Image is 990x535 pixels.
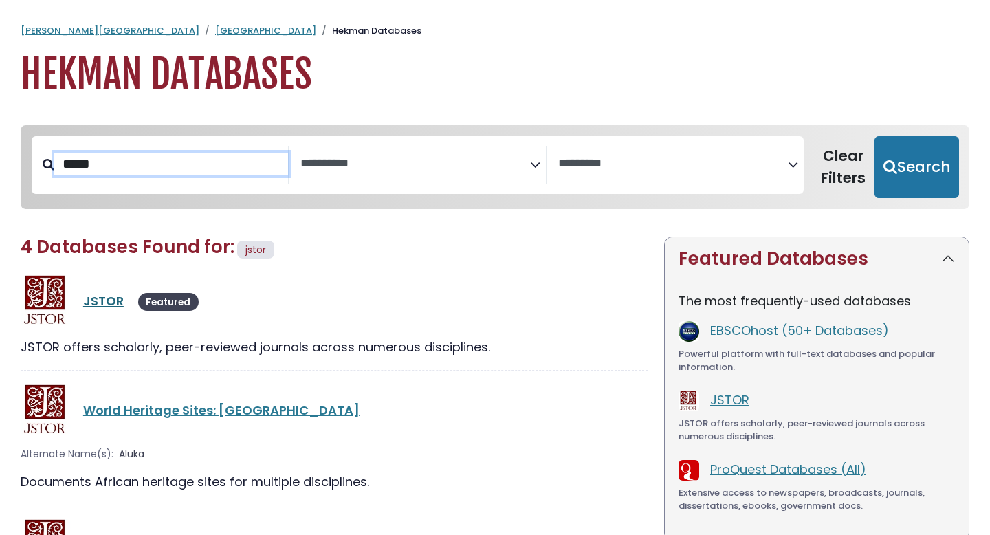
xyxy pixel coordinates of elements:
[558,157,788,171] textarea: Search
[21,24,969,38] nav: breadcrumb
[710,461,866,478] a: ProQuest Databases (All)
[21,125,969,209] nav: Search filters
[710,391,749,408] a: JSTOR
[21,472,648,491] div: Documents African heritage sites for multiple disciplines.
[679,417,955,444] div: JSTOR offers scholarly, peer-reviewed journals across numerous disciplines.
[812,136,874,198] button: Clear Filters
[21,24,199,37] a: [PERSON_NAME][GEOGRAPHIC_DATA]
[215,24,316,37] a: [GEOGRAPHIC_DATA]
[21,338,648,356] div: JSTOR offers scholarly, peer-reviewed journals across numerous disciplines.
[21,234,234,259] span: 4 Databases Found for:
[874,136,959,198] button: Submit for Search Results
[21,447,113,461] span: Alternate Name(s):
[21,52,969,98] h1: Hekman Databases
[300,157,530,171] textarea: Search
[679,347,955,374] div: Powerful platform with full-text databases and popular information.
[665,237,969,281] button: Featured Databases
[679,486,955,513] div: Extensive access to newspapers, broadcasts, journals, dissertations, ebooks, government docs.
[316,24,421,38] li: Hekman Databases
[679,292,955,310] p: The most frequently-used databases
[83,402,360,419] a: World Heritage Sites: [GEOGRAPHIC_DATA]
[119,447,144,461] span: Aluka
[710,322,889,339] a: EBSCOhost (50+ Databases)
[138,293,199,311] span: Featured
[245,243,266,256] span: jstor
[83,292,124,309] a: JSTOR
[54,153,288,175] input: Search database by title or keyword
